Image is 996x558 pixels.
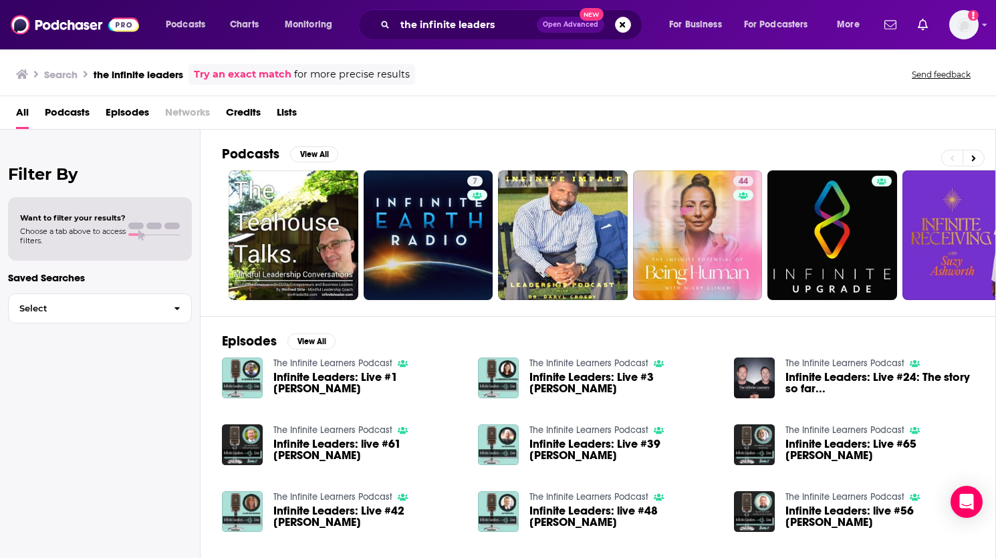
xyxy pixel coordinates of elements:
[733,176,753,186] a: 44
[364,170,493,300] a: 7
[837,15,860,34] span: More
[785,372,974,394] a: Infinite Leaders: Live #24: The story so far...
[221,14,267,35] a: Charts
[222,491,263,532] img: Infinite Leaders: Live #42 Lori Koerner
[529,505,718,528] a: Infinite Leaders: live #48 Chris Seal
[529,438,718,461] span: Infinite Leaders: Live #39 [PERSON_NAME]
[222,333,277,350] h2: Episodes
[529,438,718,461] a: Infinite Leaders: Live #39 Bob Booker
[222,333,336,350] a: EpisodesView All
[273,372,462,394] a: Infinite Leaders: Live #1 Simon Mann
[744,15,808,34] span: For Podcasters
[45,102,90,129] a: Podcasts
[580,8,604,21] span: New
[529,358,648,369] a: The Infinite Learners Podcast
[785,358,904,369] a: The Infinite Learners Podcast
[529,424,648,436] a: The Infinite Learners Podcast
[543,21,598,28] span: Open Advanced
[287,333,336,350] button: View All
[529,372,718,394] span: Infinite Leaders: Live #3 [PERSON_NAME]
[529,372,718,394] a: Infinite Leaders: Live #3 Rebekah Russell
[194,67,291,82] a: Try an exact match
[734,424,775,465] img: Infinite Leaders: Live #65 Kendall Zoller
[949,10,979,39] img: User Profile
[879,13,902,36] a: Show notifications dropdown
[371,9,655,40] div: Search podcasts, credits, & more...
[16,102,29,129] a: All
[290,146,338,162] button: View All
[222,424,263,465] img: Infinite Leaders: live #61 Iain Sallis
[165,102,210,129] span: Networks
[273,372,462,394] span: Infinite Leaders: Live #1 [PERSON_NAME]
[9,304,163,313] span: Select
[8,164,192,184] h2: Filter By
[294,67,410,82] span: for more precise results
[222,146,338,162] a: PodcastsView All
[785,505,974,528] a: Infinite Leaders: live #56 Lee Sullivan
[473,175,477,188] span: 7
[968,10,979,21] svg: Add a profile image
[739,175,748,188] span: 44
[785,438,974,461] a: Infinite Leaders: Live #65 Kendall Zoller
[734,358,775,398] img: Infinite Leaders: Live #24: The story so far...
[275,14,350,35] button: open menu
[20,213,126,223] span: Want to filter your results?
[785,491,904,503] a: The Infinite Learners Podcast
[478,424,519,465] img: Infinite Leaders: Live #39 Bob Booker
[106,102,149,129] a: Episodes
[735,14,828,35] button: open menu
[222,146,279,162] h2: Podcasts
[273,424,392,436] a: The Infinite Learners Podcast
[8,293,192,323] button: Select
[951,486,983,518] div: Open Intercom Messenger
[478,358,519,398] img: Infinite Leaders: Live #3 Rebekah Russell
[395,14,537,35] input: Search podcasts, credits, & more...
[669,15,722,34] span: For Business
[633,170,763,300] a: 44
[273,358,392,369] a: The Infinite Learners Podcast
[226,102,261,129] a: Credits
[785,438,974,461] span: Infinite Leaders: Live #65 [PERSON_NAME]
[230,15,259,34] span: Charts
[11,12,139,37] img: Podchaser - Follow, Share and Rate Podcasts
[537,17,604,33] button: Open AdvancedNew
[273,505,462,528] span: Infinite Leaders: Live #42 [PERSON_NAME]
[277,102,297,129] a: Lists
[734,491,775,532] img: Infinite Leaders: live #56 Lee Sullivan
[660,14,739,35] button: open menu
[222,358,263,398] img: Infinite Leaders: Live #1 Simon Mann
[949,10,979,39] button: Show profile menu
[166,15,205,34] span: Podcasts
[94,68,183,81] h3: the infinite leaders
[785,505,974,528] span: Infinite Leaders: live #56 [PERSON_NAME]
[8,271,192,284] p: Saved Searches
[273,505,462,528] a: Infinite Leaders: Live #42 Lori Koerner
[156,14,223,35] button: open menu
[478,491,519,532] img: Infinite Leaders: live #48 Chris Seal
[529,505,718,528] span: Infinite Leaders: live #48 [PERSON_NAME]
[908,69,975,80] button: Send feedback
[285,15,332,34] span: Monitoring
[273,491,392,503] a: The Infinite Learners Podcast
[912,13,933,36] a: Show notifications dropdown
[273,438,462,461] span: Infinite Leaders: live #61 [PERSON_NAME]
[529,491,648,503] a: The Infinite Learners Podcast
[467,176,483,186] a: 7
[273,438,462,461] a: Infinite Leaders: live #61 Iain Sallis
[20,227,126,245] span: Choose a tab above to access filters.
